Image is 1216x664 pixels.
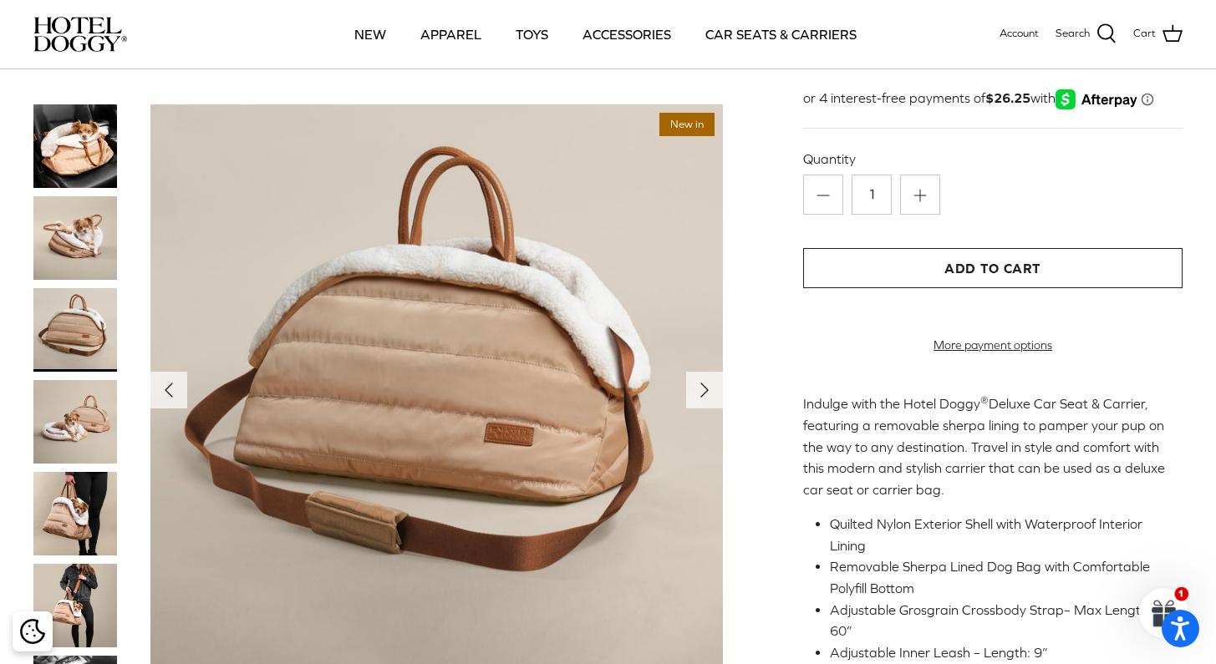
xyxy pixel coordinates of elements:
a: CAR SEATS & CARRIERS [690,6,872,63]
button: Next [686,372,723,408]
a: More payment options [803,338,1183,352]
span: Search [1056,25,1090,43]
li: Removable Sherpa Lined Dog Bag with Comfortable Polyfill Bottom [830,556,1169,599]
button: Cookie policy [18,617,47,646]
li: Quilted Nylon Exterior Shell with Waterproof Interior Lining [830,514,1169,556]
span: New in [659,113,715,137]
button: Previous [150,372,187,408]
a: APPAREL [405,6,496,63]
a: TOYS [501,6,563,63]
span: Account [1000,27,1039,39]
li: Adjustable Inner Leash – Length: 9” [830,642,1169,664]
a: ACCESSORIES [567,6,686,63]
button: Add to Cart [803,248,1183,288]
sup: ® [980,394,989,406]
a: Account [1000,25,1039,43]
a: Search [1056,23,1117,45]
span: Cart [1133,25,1156,43]
li: Adjustable Grosgrain Crossbody Strap– Max Length: 60” [830,600,1169,642]
label: Quantity [803,150,1183,168]
img: hoteldoggycom [33,17,127,52]
a: Cart [1133,23,1183,45]
span: Indulge with the Hotel Doggy Deluxe Car Seat & Carrier, featuring a removable sherpa lining to pa... [803,396,1165,496]
a: NEW [339,6,401,63]
div: Cookie policy [13,611,53,651]
img: Cookie policy [20,619,45,644]
input: Quantity [852,175,892,215]
div: Primary navigation [248,6,963,63]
